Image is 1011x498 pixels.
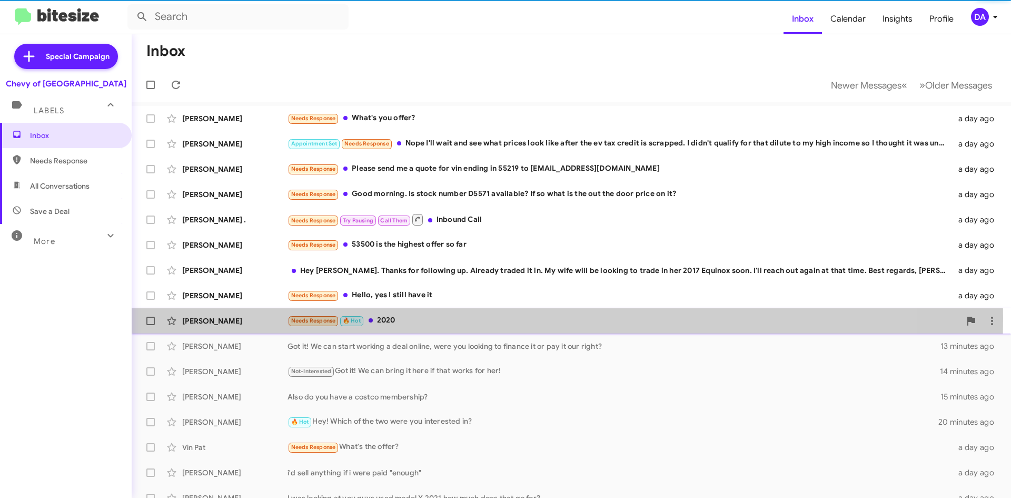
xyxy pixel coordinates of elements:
div: a day ago [952,290,1003,301]
span: Needs Response [291,115,336,122]
div: [PERSON_NAME] [182,417,288,427]
div: 14 minutes ago [940,366,1003,377]
button: Next [913,74,998,96]
div: Got it! We can bring it here if that works for her! [288,365,940,377]
span: Needs Response [291,165,336,172]
span: Older Messages [925,80,992,91]
div: 15 minutes ago [940,392,1003,402]
div: [PERSON_NAME] [182,139,288,149]
div: a day ago [952,442,1003,453]
div: a day ago [952,139,1003,149]
div: 20 minutes ago [939,417,1003,427]
span: Appointment Set [291,140,338,147]
span: Needs Response [344,140,389,147]
div: Hey! Which of the two were you interested in? [288,416,939,428]
div: [PERSON_NAME] [182,189,288,200]
div: Chevy of [GEOGRAPHIC_DATA] [6,79,126,89]
div: Hello, yes I still have it [288,289,952,301]
span: Not-Interested [291,368,332,375]
a: Profile [921,4,962,34]
div: [PERSON_NAME] [182,467,288,478]
div: 53500 is the highest offer so far [288,239,952,251]
div: [PERSON_NAME] [182,341,288,351]
a: Insights [874,4,921,34]
a: Calendar [822,4,874,34]
span: Labels [34,106,64,115]
span: 🔥 Hot [291,418,309,425]
span: Try Pausing [343,217,373,224]
nav: Page navigation example [825,74,998,96]
div: Good morning. Is stock number D5571 available? If so what is the out the door price on it? [288,188,952,200]
div: [PERSON_NAME] [182,290,288,301]
span: Inbox [30,130,120,141]
span: 🔥 Hot [343,317,361,324]
div: i'd sell anything if i were paid "enough" [288,467,952,478]
div: [PERSON_NAME] [182,240,288,250]
div: Got it! We can start working a deal online, were you looking to finance it or pay it our right? [288,341,940,351]
div: What's the offer? [288,441,952,453]
a: Inbox [784,4,822,34]
span: Needs Response [291,317,336,324]
div: a day ago [952,214,1003,225]
div: a day ago [952,265,1003,276]
div: DA [971,8,989,26]
span: Needs Response [291,292,336,299]
div: a day ago [952,113,1003,124]
div: [PERSON_NAME] [182,113,288,124]
span: Special Campaign [46,51,110,62]
div: Also do you have a costco membership? [288,392,940,402]
span: « [901,79,907,92]
span: Needs Response [291,241,336,248]
input: Search [127,4,349,30]
div: a day ago [952,164,1003,174]
div: [PERSON_NAME] . [182,214,288,225]
div: Vin Pat [182,442,288,453]
span: Newer Messages [831,80,901,91]
span: Needs Response [291,217,336,224]
div: a day ago [952,189,1003,200]
span: Needs Response [291,191,336,198]
h1: Inbox [146,43,185,60]
div: Inbound Call [288,213,952,226]
div: [PERSON_NAME] [182,392,288,402]
span: More [34,237,55,246]
a: Special Campaign [14,44,118,69]
span: Needs Response [30,155,120,166]
span: Save a Deal [30,206,70,217]
div: Nope I'll wait and see what prices look like after the ev tax credit is scrapped. I didn't qualif... [288,138,952,150]
span: Call Them [380,217,408,224]
div: [PERSON_NAME] [182,366,288,377]
span: All Conversations [30,181,90,191]
div: Hey [PERSON_NAME]. Thanks for following up. Already traded it in. My wife will be looking to trad... [288,265,952,276]
div: [PERSON_NAME] [182,316,288,326]
div: What's you offer? [288,112,952,124]
div: [PERSON_NAME] [182,265,288,276]
div: a day ago [952,467,1003,478]
button: Previous [825,74,914,96]
span: » [919,79,925,92]
div: a day ago [952,240,1003,250]
button: DA [962,8,999,26]
span: Needs Response [291,444,336,451]
div: 13 minutes ago [940,341,1003,351]
div: [PERSON_NAME] [182,164,288,174]
div: 2020 [288,315,960,327]
div: Please send me a quote for vin ending in 55219 to [EMAIL_ADDRESS][DOMAIN_NAME] [288,163,952,175]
